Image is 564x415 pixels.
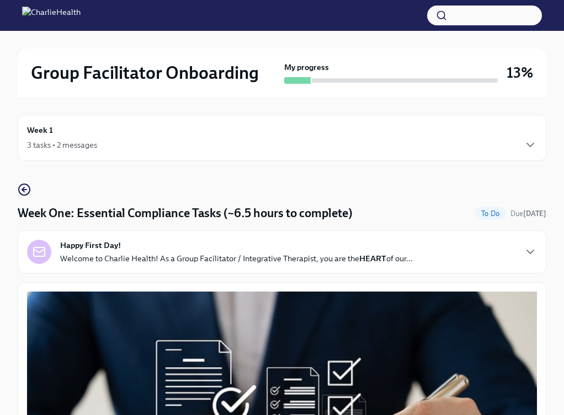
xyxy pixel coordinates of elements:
span: September 29th, 2025 08:00 [510,208,546,219]
span: Due [510,209,546,218]
img: CharlieHealth [22,7,81,24]
div: 3 tasks • 2 messages [27,139,97,150]
h2: Group Facilitator Onboarding [31,62,259,84]
strong: Happy First Day! [60,240,121,251]
h3: 13% [507,63,533,83]
h6: Week 1 [27,124,53,136]
h4: Week One: Essential Compliance Tasks (~6.5 hours to complete) [18,205,353,222]
strong: My progress [284,62,329,73]
strong: HEART [359,254,386,263]
span: To Do [475,209,506,218]
strong: [DATE] [523,209,546,218]
p: Welcome to Charlie Health! As a Group Facilitator / Integrative Therapist, you are the of our... [60,253,413,264]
